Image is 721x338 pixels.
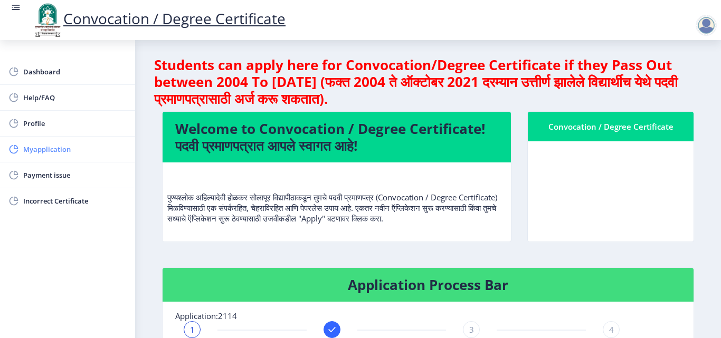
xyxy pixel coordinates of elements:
span: Payment issue [23,169,127,181]
span: Dashboard [23,65,127,78]
img: logo [32,2,63,38]
span: Incorrect Certificate [23,195,127,207]
a: Convocation / Degree Certificate [32,8,286,28]
p: पुण्यश्लोक अहिल्यादेवी होळकर सोलापूर विद्यापीठाकडून तुमचे पदवी प्रमाणपत्र (Convocation / Degree C... [167,171,506,224]
span: Help/FAQ [23,91,127,104]
span: 1 [190,324,195,335]
span: Application:2114 [175,311,237,321]
h4: Welcome to Convocation / Degree Certificate! पदवी प्रमाणपत्रात आपले स्वागत आहे! [175,120,498,154]
span: 4 [609,324,614,335]
span: Profile [23,117,127,130]
h4: Application Process Bar [175,276,681,293]
h4: Students can apply here for Convocation/Degree Certificate if they Pass Out between 2004 To [DATE... [154,56,702,107]
div: Convocation / Degree Certificate [540,120,681,133]
span: Myapplication [23,143,127,156]
span: 3 [469,324,474,335]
